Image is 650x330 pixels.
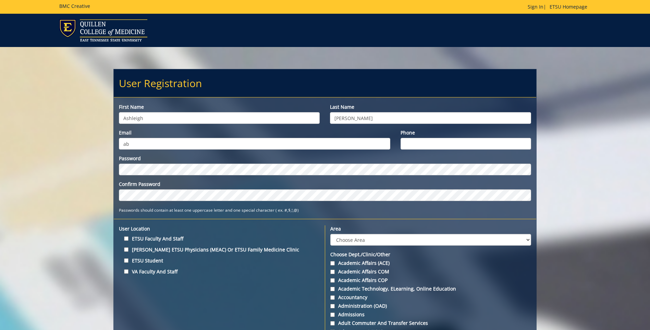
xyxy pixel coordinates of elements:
label: Academic Affairs COP [330,277,531,284]
p: | [528,3,591,10]
label: ETSU Faculty and Staff [119,234,320,243]
h5: BMC Creative [59,3,90,9]
label: Area [330,225,531,232]
small: Passwords should contain at least one uppercase letter and one special character ( ex. #,$,!,@) [119,207,299,213]
label: ETSU Student [119,256,320,265]
img: ETSU logo [59,19,147,42]
label: Email [119,129,390,136]
label: Academic Technology, eLearning, Online Education [330,285,531,292]
label: Academic Affairs COM [330,268,531,275]
a: ETSU Homepage [546,3,591,10]
label: Accountancy [330,294,531,301]
label: Phone [401,129,531,136]
label: Confirm Password [119,181,531,188]
a: Sign In [528,3,543,10]
label: Choose Dept./Clinic/Other [330,251,531,258]
label: Password [119,155,531,162]
label: Admissions [330,311,531,318]
label: Last name [330,104,531,110]
label: Adult Commuter and Transfer Services [330,320,531,327]
label: [PERSON_NAME] ETSU Physicians (MEAC) or ETSU Family Medicine Clinic [119,245,320,254]
label: VA Faculty and Staff [119,267,320,276]
h2: User Registration [114,69,536,97]
label: Administration (OAD) [330,303,531,309]
label: Academic Affairs (ACE) [330,260,531,267]
label: User location [119,225,320,232]
label: First name [119,104,320,110]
